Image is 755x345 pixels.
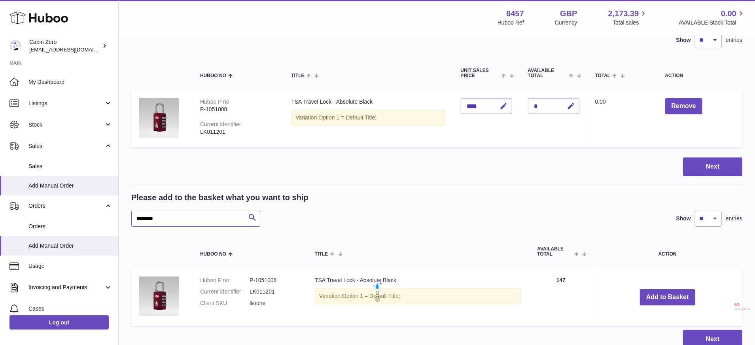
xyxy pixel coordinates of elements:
span: 0.00 [595,99,606,105]
div: P-1051008 [200,106,275,113]
span: Total [595,73,611,78]
dt: Huboo P no [200,277,250,284]
button: Add to Basket [640,289,695,305]
span: Invoicing and Payments [28,284,104,291]
span: Add Manual Order [28,242,112,250]
a: Log out [9,315,109,330]
span: Stock [28,121,104,129]
span: Sales [28,142,104,150]
span: Sales [28,163,112,170]
span: used queries [734,307,750,311]
div: Current identifier [200,121,241,127]
img: TSA Travel Lock - Absolute Black [139,277,179,316]
div: Cabin Zero [29,38,100,53]
span: [EMAIL_ADDRESS][DOMAIN_NAME] [29,46,116,53]
td: 147 [529,269,592,326]
strong: GBP [560,8,577,19]
h2: Please add to the basket what you want to ship [131,192,308,203]
span: Unit Sales Price [461,68,500,78]
th: Action [592,239,742,265]
span: Option 1 = Default Title; [342,293,400,299]
span: Huboo no [200,73,226,78]
span: AVAILABLE Stock Total [679,19,746,27]
td: TSA Travel Lock - Absolute Black [283,90,452,148]
span: 0.00 [721,8,736,19]
a: 0.00 AVAILABLE Stock Total [679,8,746,27]
strong: 8457 [506,8,524,19]
span: Title [291,73,304,78]
span: entries [726,215,742,222]
span: My Dashboard [28,78,112,86]
span: 2,173.39 [608,8,639,19]
span: Usage [28,262,112,270]
label: Show [676,215,691,222]
td: TSA Travel Lock - Absolute Black [307,269,529,326]
label: Show [676,36,691,44]
span: Add Manual Order [28,182,112,190]
div: Currency [555,19,577,27]
div: Huboo P no [200,99,229,105]
dd: P-1051008 [250,277,299,284]
span: 0 / 0 [734,302,750,307]
span: Option 1 = Default Title; [318,114,377,121]
span: entries [726,36,742,44]
div: LK011201 [200,128,275,136]
span: AVAILABLE Total [537,246,572,257]
div: Action [665,73,735,78]
dd: &none [250,300,299,307]
span: Orders [28,223,112,230]
div: Variation: [315,288,521,304]
a: 2,173.39 Total sales [608,8,648,27]
dt: Client SKU [200,300,250,307]
span: Huboo no [200,252,226,257]
button: Next [683,157,742,176]
span: AVAILABLE Total [528,68,567,78]
button: Remove [665,98,702,114]
div: Variation: [291,110,445,126]
span: Orders [28,202,104,210]
span: Cases [28,305,112,313]
span: Title [315,252,328,257]
img: huboo@cabinzero.com [9,40,21,52]
dd: LK011201 [250,288,299,296]
dt: Current identifier [200,288,250,296]
div: Huboo Ref [498,19,524,27]
span: Listings [28,100,104,107]
img: TSA Travel Lock - Absolute Black [139,98,179,138]
span: Total sales [613,19,648,27]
